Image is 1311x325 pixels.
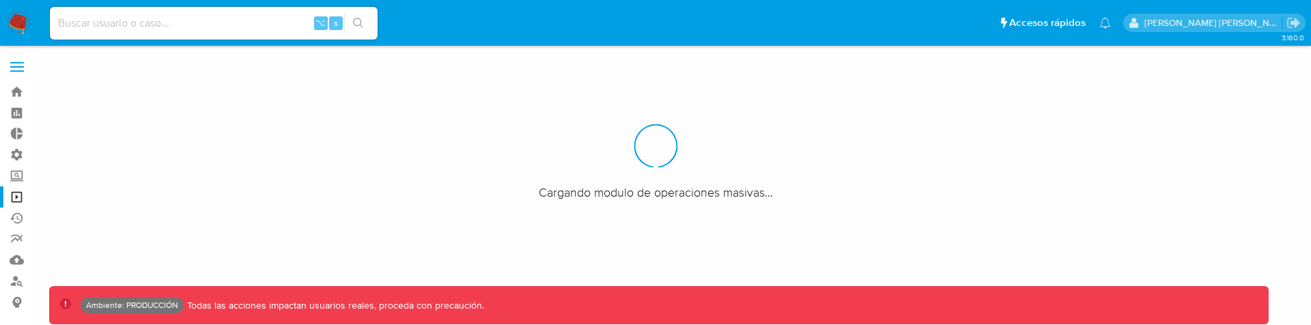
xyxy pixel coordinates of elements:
span: Cargando modulo de operaciones masivas... [539,184,773,201]
p: omar.guzman@mercadolibre.com.co [1144,16,1282,29]
span: Accesos rápidos [1009,16,1086,30]
button: search-icon [344,14,372,33]
span: s [334,16,338,29]
p: Ambiente: PRODUCCIÓN [86,302,178,308]
a: Notificaciones [1099,17,1111,29]
span: ⌥ [315,16,326,29]
input: Buscar usuario o caso... [50,14,378,32]
p: Todas las acciones impactan usuarios reales, proceda con precaución. [184,299,484,312]
a: Salir [1286,16,1301,30]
